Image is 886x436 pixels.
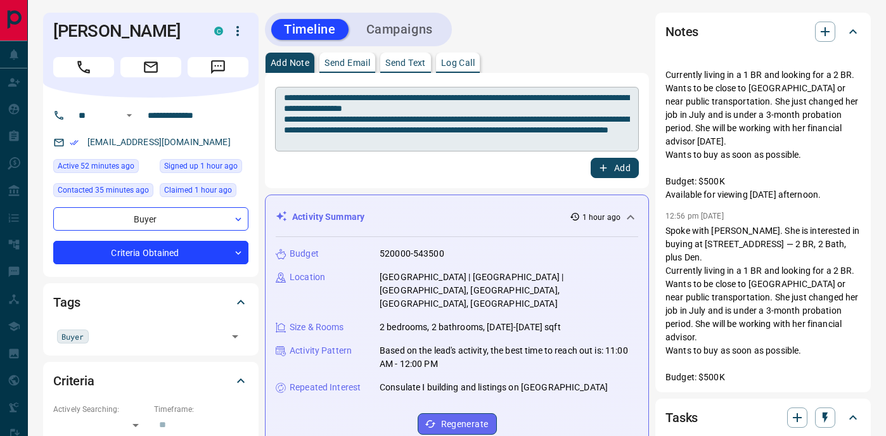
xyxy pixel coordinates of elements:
a: [EMAIL_ADDRESS][DOMAIN_NAME] [87,137,231,147]
button: Open [226,328,244,345]
div: Tags [53,287,248,317]
div: Thu Aug 14 2025 [160,159,248,177]
div: Tasks [665,402,861,433]
div: Buyer [53,207,248,231]
p: Send Text [385,58,426,67]
button: Timeline [271,19,349,40]
span: Message [188,57,248,77]
p: Actively Searching: [53,404,148,415]
button: Add [591,158,639,178]
p: Repeated Interest [290,381,361,394]
span: Signed up 1 hour ago [164,160,238,172]
span: Contacted 35 minutes ago [58,184,149,196]
div: condos.ca [214,27,223,35]
span: Active 52 minutes ago [58,160,134,172]
p: Add Note [271,58,309,67]
p: Timeframe: [154,404,248,415]
p: Activity Pattern [290,344,352,357]
p: Size & Rooms [290,321,344,334]
h1: [PERSON_NAME] [53,21,195,41]
div: Criteria [53,366,248,396]
span: Claimed 1 hour ago [164,184,232,196]
h2: Tasks [665,407,698,428]
div: Activity Summary1 hour ago [276,205,638,229]
p: 1 hour ago [582,212,620,223]
p: Spoke with [PERSON_NAME]. She is interested in buying at [STREET_ADDRESS] — 2 BR, 2 Bath, plus De... [665,224,861,397]
span: Email [120,57,181,77]
div: Notes [665,16,861,47]
p: [GEOGRAPHIC_DATA] | [GEOGRAPHIC_DATA] | [GEOGRAPHIC_DATA], [GEOGRAPHIC_DATA], [GEOGRAPHIC_DATA], ... [380,271,638,311]
span: Buyer [61,330,84,343]
svg: Email Verified [70,138,79,147]
p: Send Email [324,58,370,67]
div: Thu Aug 14 2025 [160,183,248,201]
h2: Criteria [53,371,94,391]
p: 12:56 pm [DATE] [665,212,724,221]
h2: Notes [665,22,698,42]
span: Call [53,57,114,77]
p: Location [290,271,325,284]
p: Log Call [441,58,475,67]
div: Criteria Obtained [53,241,248,264]
h2: Tags [53,292,80,312]
p: Consulate Ⅰ building and listings on [GEOGRAPHIC_DATA] [380,381,608,394]
button: Campaigns [354,19,446,40]
p: 2 bedrooms, 2 bathrooms, [DATE]-[DATE] sqft [380,321,561,334]
button: Open [122,108,137,123]
p: Spoke with [PERSON_NAME]. She is interested in buying at [STREET_ADDRESS] — 2 BR, 2 Bath, plus De... [665,15,861,202]
p: Budget [290,247,319,260]
div: Thu Aug 14 2025 [53,183,153,201]
p: Activity Summary [292,210,364,224]
div: Thu Aug 14 2025 [53,159,153,177]
p: 520000-543500 [380,247,444,260]
button: Regenerate [418,413,497,435]
p: Based on the lead's activity, the best time to reach out is: 11:00 AM - 12:00 PM [380,344,638,371]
